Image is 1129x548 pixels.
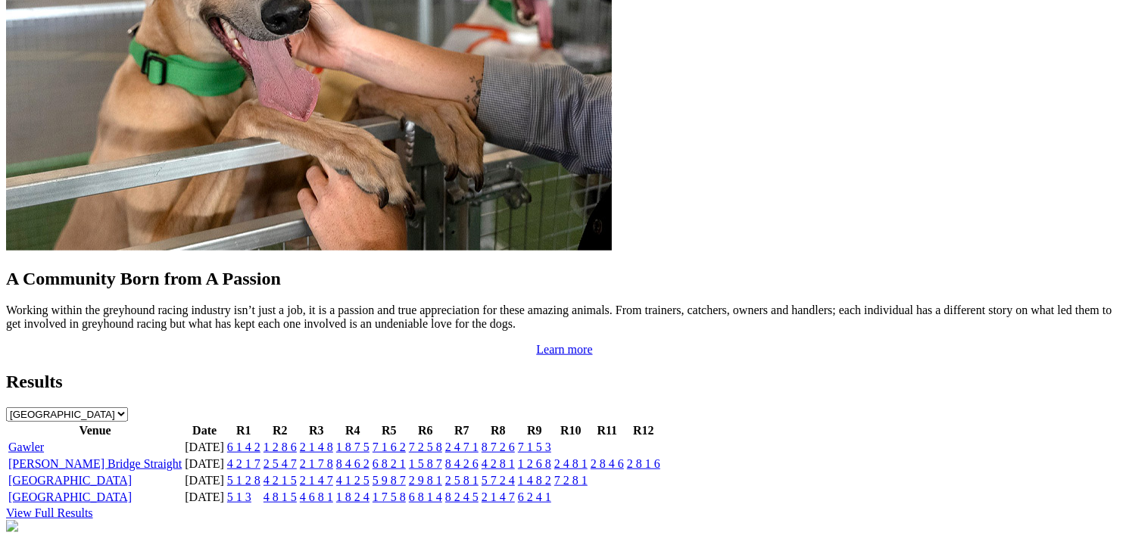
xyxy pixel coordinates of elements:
td: [DATE] [184,473,225,488]
a: Gawler [8,441,44,453]
a: Learn more [536,343,592,356]
a: 1 2 6 8 [518,457,551,470]
a: 8 4 2 6 [445,457,479,470]
th: R12 [626,423,661,438]
img: chasers_homepage.jpg [6,520,18,532]
th: R4 [335,423,370,438]
th: R10 [554,423,588,438]
th: R7 [444,423,479,438]
td: [DATE] [184,456,225,472]
a: 7 2 8 1 [554,474,588,487]
a: 6 8 2 1 [373,457,406,470]
th: R9 [517,423,552,438]
a: 4 2 1 5 [264,474,297,487]
th: R6 [408,423,443,438]
th: Date [184,423,225,438]
a: 7 1 5 3 [518,441,551,453]
a: [GEOGRAPHIC_DATA] [8,490,132,503]
a: 1 5 8 7 [409,457,442,470]
a: View Full Results [6,506,93,519]
a: 6 8 1 4 [409,490,442,503]
a: 6 2 4 1 [518,490,551,503]
a: 4 1 2 5 [336,474,370,487]
a: [PERSON_NAME] Bridge Straight [8,457,182,470]
a: 1 8 2 4 [336,490,370,503]
a: 8 2 4 5 [445,490,479,503]
a: 2 1 4 8 [300,441,333,453]
a: 8 7 2 6 [482,441,515,453]
a: 1 7 5 8 [373,490,406,503]
a: 2 1 4 7 [482,490,515,503]
p: Working within the greyhound racing industry isn’t just a job, it is a passion and true appreciat... [6,304,1123,331]
th: R3 [299,423,334,438]
a: 2 1 7 8 [300,457,333,470]
a: 4 2 8 1 [482,457,515,470]
th: R11 [590,423,625,438]
th: R1 [226,423,261,438]
a: 2 9 8 1 [409,474,442,487]
td: [DATE] [184,440,225,455]
th: Venue [8,423,182,438]
a: [GEOGRAPHIC_DATA] [8,474,132,487]
a: 5 1 3 [227,490,251,503]
th: R5 [372,423,407,438]
a: 2 5 4 7 [264,457,297,470]
a: 5 1 2 8 [227,474,260,487]
a: 2 8 4 6 [591,457,624,470]
a: 2 1 4 7 [300,474,333,487]
a: 5 9 8 7 [373,474,406,487]
a: 2 5 8 1 [445,474,479,487]
th: R8 [481,423,516,438]
a: 2 8 1 6 [627,457,660,470]
a: 2 4 7 1 [445,441,479,453]
a: 5 7 2 4 [482,474,515,487]
a: 4 6 8 1 [300,490,333,503]
a: 8 4 6 2 [336,457,370,470]
a: 1 8 7 5 [336,441,370,453]
a: 1 4 8 2 [518,474,551,487]
h2: A Community Born from A Passion [6,269,1123,289]
a: 1 2 8 6 [264,441,297,453]
a: 6 1 4 2 [227,441,260,453]
h2: Results [6,372,1123,392]
a: 7 1 6 2 [373,441,406,453]
a: 4 2 1 7 [227,457,260,470]
th: R2 [263,423,298,438]
a: 2 4 8 1 [554,457,588,470]
a: 4 8 1 5 [264,490,297,503]
a: 7 2 5 8 [409,441,442,453]
td: [DATE] [184,490,225,505]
